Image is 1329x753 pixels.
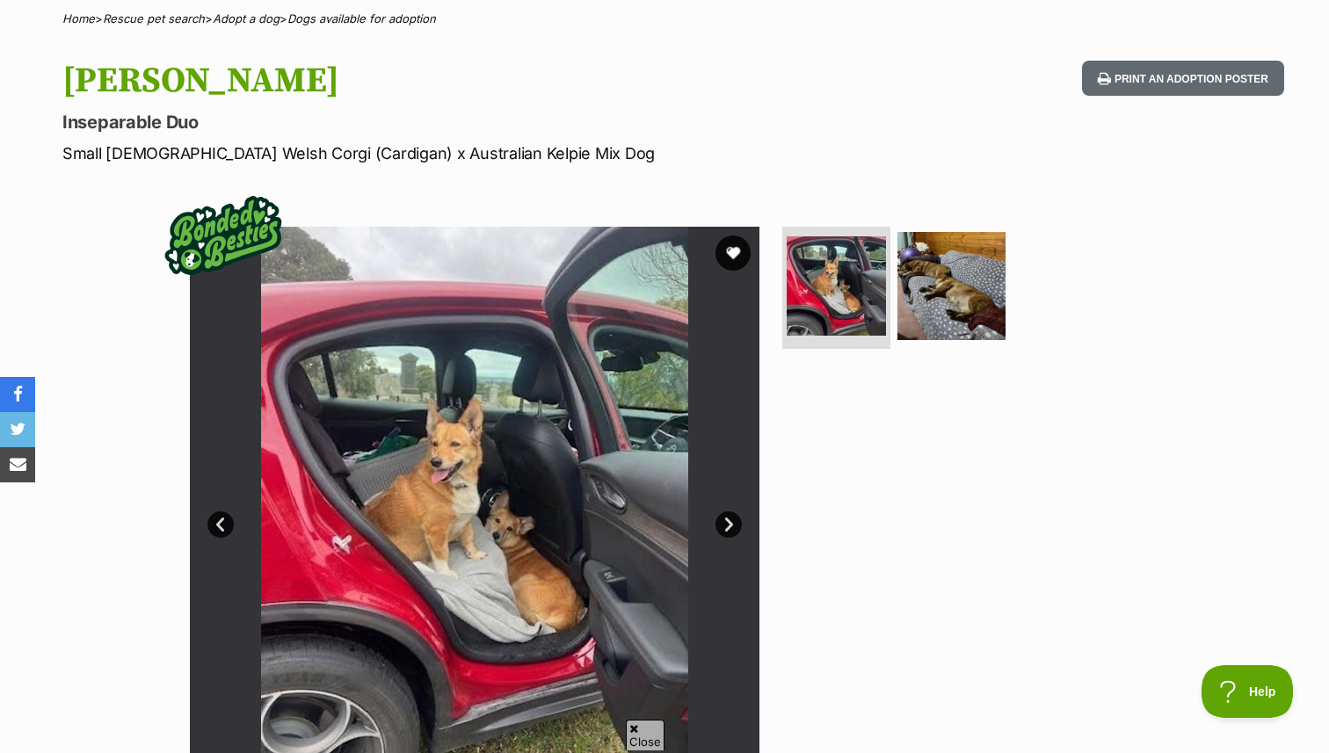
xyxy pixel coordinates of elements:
[1202,665,1294,718] iframe: Help Scout Beacon - Open
[715,511,742,538] a: Next
[62,141,806,165] p: Small [DEMOGRAPHIC_DATA] Welsh Corgi (Cardigan) x Australian Kelpie Mix Dog
[153,165,294,306] img: bonded besties
[62,11,95,25] a: Home
[207,511,234,538] a: Prev
[287,11,436,25] a: Dogs available for adoption
[62,110,806,134] p: Inseparable Duo
[715,235,751,271] button: favourite
[62,61,806,101] h1: [PERSON_NAME]
[787,236,886,336] img: Photo of Gomez
[897,232,1006,340] img: Photo of Gomez
[18,12,1311,25] div: > > >
[213,11,280,25] a: Adopt a dog
[103,11,205,25] a: Rescue pet search
[1082,61,1284,97] button: Print an adoption poster
[626,720,664,750] span: Close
